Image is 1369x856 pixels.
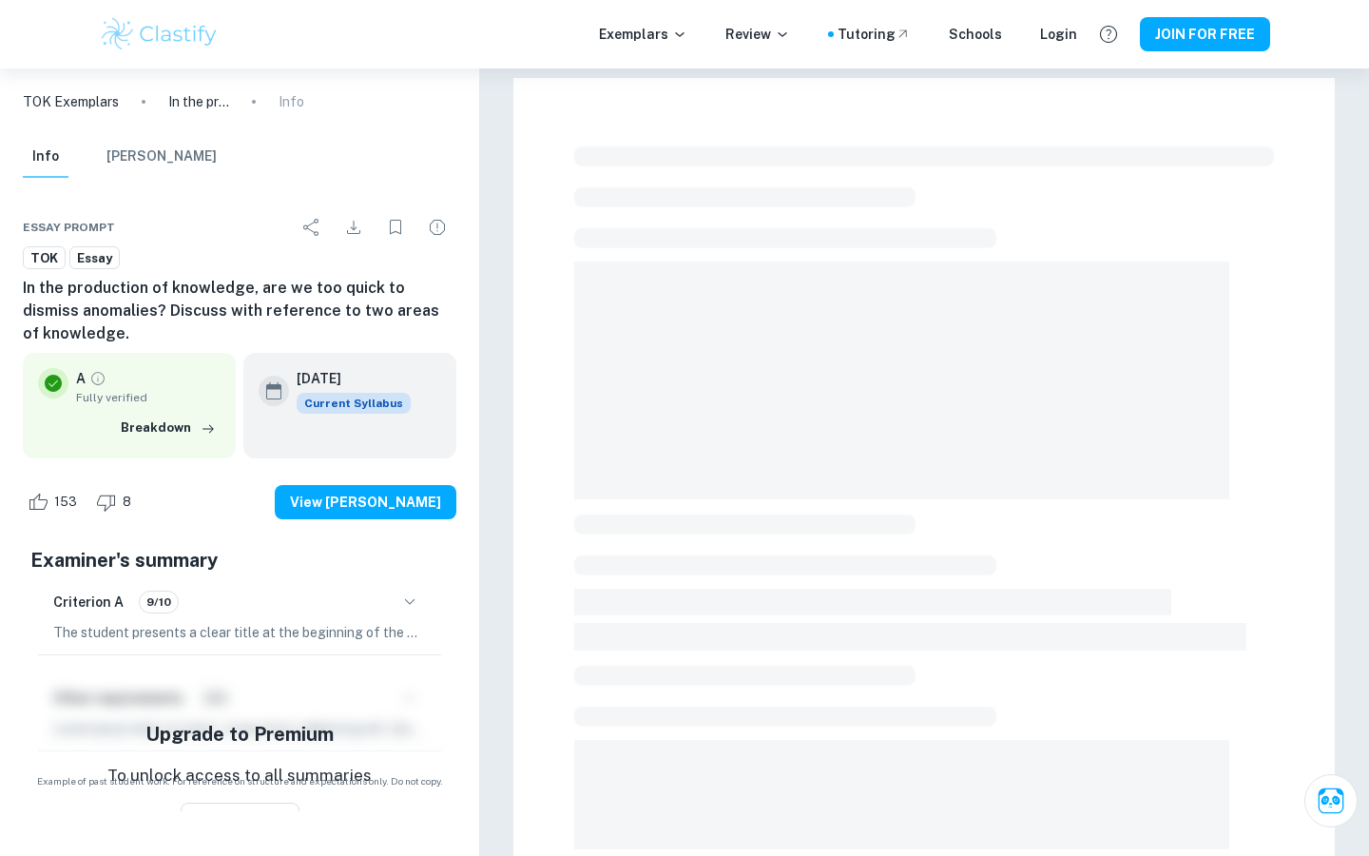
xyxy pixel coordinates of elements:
button: JOIN FOR FREE [1140,17,1270,51]
p: Exemplars [599,24,687,45]
button: View Plans [181,803,299,843]
h5: Examiner's summary [30,546,449,574]
div: Bookmark [376,208,415,246]
button: View [PERSON_NAME] [275,485,456,519]
span: 9/10 [140,593,178,611]
button: [PERSON_NAME] [106,136,217,178]
span: Fully verified [76,389,221,406]
div: Report issue [418,208,456,246]
div: Share [293,208,331,246]
span: TOK [24,249,65,268]
span: Current Syllabus [297,393,411,414]
button: Info [23,136,68,178]
a: Login [1040,24,1077,45]
h6: Criterion A [53,592,124,613]
img: Clastify logo [99,15,220,53]
p: To unlock access to all summaries [107,764,372,788]
h6: [DATE] [297,368,395,389]
a: TOK Exemplars [23,91,119,112]
p: Review [725,24,790,45]
a: Tutoring [838,24,911,45]
a: Essay [69,246,120,270]
span: Essay prompt [23,219,115,236]
span: 8 [112,493,142,512]
div: Like [23,487,87,517]
div: Dislike [91,487,142,517]
span: Example of past student work. For reference on structure and expectations only. Do not copy. [23,774,456,788]
p: In the production of knowledge, are we too quick to dismiss anomalies? Discuss with reference to ... [168,91,229,112]
a: TOK [23,246,66,270]
a: Grade fully verified [89,370,106,387]
button: Breakdown [116,414,221,442]
div: Download [335,208,373,246]
span: 153 [44,493,87,512]
span: Essay [70,249,119,268]
p: Info [279,91,304,112]
div: This exemplar is based on the current syllabus. Feel free to refer to it for inspiration/ideas wh... [297,393,411,414]
p: The student presents a clear title at the beginning of the TOK essay and maintains a sustained fo... [53,622,426,643]
button: Help and Feedback [1092,18,1125,50]
p: A [76,368,86,389]
h5: Upgrade to Premium [145,720,334,749]
a: Schools [949,24,1002,45]
button: Ask Clai [1304,774,1358,827]
h6: In the production of knowledge, are we too quick to dismiss anomalies? Discuss with reference to ... [23,277,456,345]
